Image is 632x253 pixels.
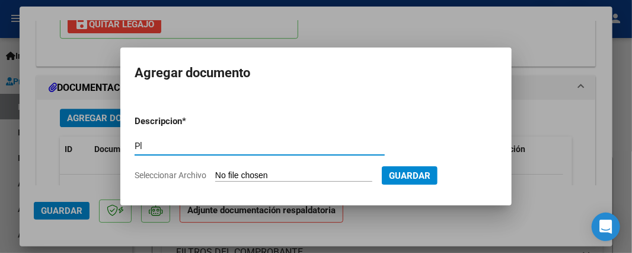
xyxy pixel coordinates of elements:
[389,170,430,181] span: Guardar
[135,115,244,128] p: Descripcion
[382,166,438,185] button: Guardar
[135,62,497,84] h2: Agregar documento
[592,213,620,241] div: Open Intercom Messenger
[135,170,206,180] span: Seleccionar Archivo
